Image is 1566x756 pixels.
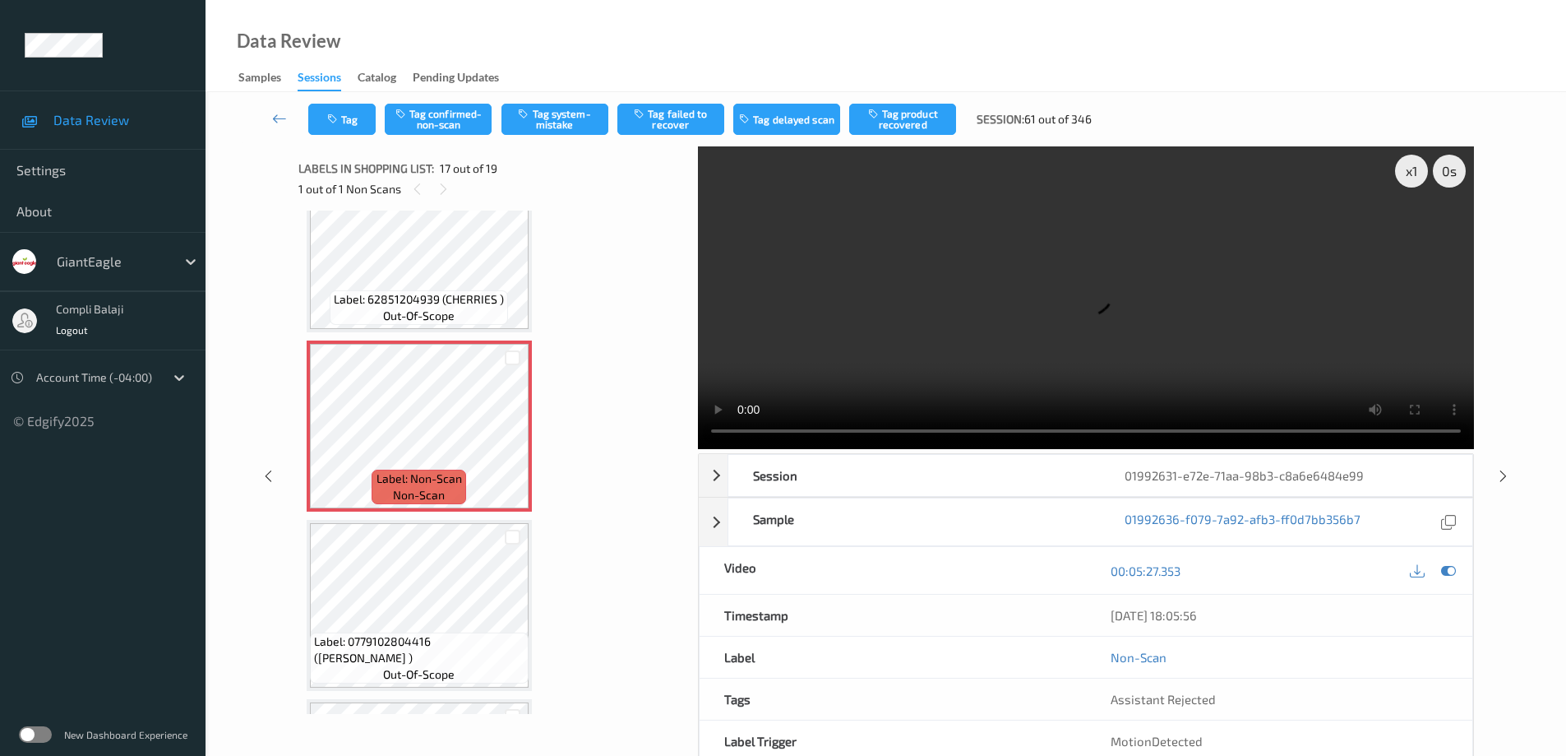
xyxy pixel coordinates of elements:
[298,179,686,199] div: 1 out of 1 Non Scans
[728,499,1100,545] div: Sample
[1024,111,1092,128] span: 61 out of 346
[849,104,956,135] button: Tag product recovered
[393,487,445,503] span: non-scan
[298,67,358,91] a: Sessions
[413,67,515,90] a: Pending Updates
[1395,155,1428,188] div: x 1
[1111,649,1166,666] a: Non-Scan
[238,67,298,90] a: Samples
[977,111,1024,128] span: Session:
[700,595,1086,636] div: Timestamp
[314,633,524,666] span: Label: 0779102804416 ([PERSON_NAME] )
[376,471,462,487] span: Label: Non-Scan
[383,666,455,683] span: out-of-scope
[699,454,1473,497] div: Session01992631-e72e-71aa-98b3-c8a6e6484e99
[358,67,413,90] a: Catalog
[440,160,497,177] span: 17 out of 19
[1433,155,1466,188] div: 0 s
[700,637,1086,678] div: Label
[334,291,504,308] span: Label: 62851204939 (CHERRIES )
[728,455,1100,496] div: Session
[699,498,1473,546] div: Sample01992636-f079-7a92-afb3-ff0d7bb356b7
[1125,511,1360,533] a: 01992636-f079-7a92-afb3-ff0d7bb356b7
[383,308,455,324] span: out-of-scope
[1111,607,1448,624] div: [DATE] 18:05:56
[617,104,724,135] button: Tag failed to recover
[308,104,376,135] button: Tag
[733,104,840,135] button: Tag delayed scan
[298,69,341,91] div: Sessions
[1111,692,1216,707] span: Assistant Rejected
[237,33,340,49] div: Data Review
[358,69,396,90] div: Catalog
[298,160,434,177] span: Labels in shopping list:
[700,547,1086,594] div: Video
[1100,455,1471,496] div: 01992631-e72e-71aa-98b3-c8a6e6484e99
[413,69,499,90] div: Pending Updates
[700,679,1086,720] div: Tags
[1111,563,1180,579] a: 00:05:27.353
[385,104,492,135] button: Tag confirmed-non-scan
[238,69,281,90] div: Samples
[501,104,608,135] button: Tag system-mistake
